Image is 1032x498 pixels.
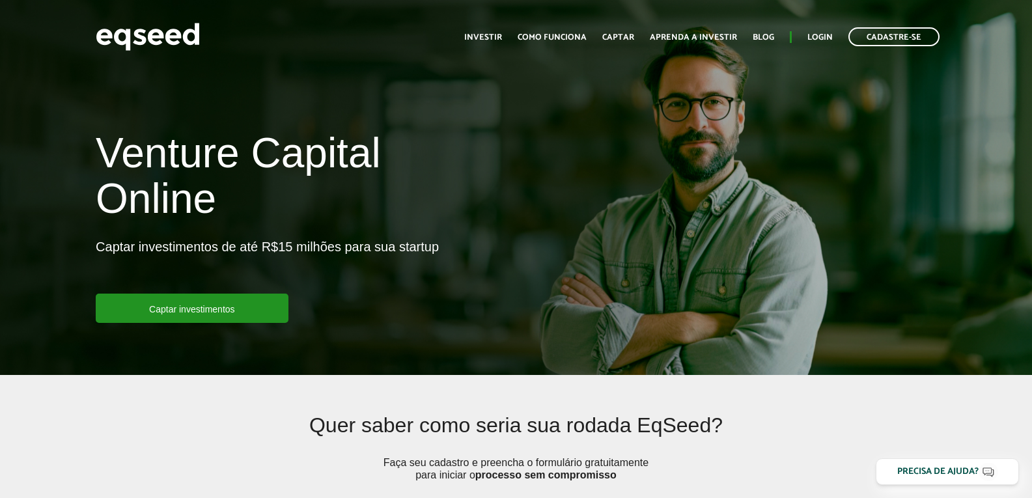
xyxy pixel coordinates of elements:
[753,33,774,42] a: Blog
[96,239,439,294] p: Captar investimentos de até R$15 milhões para sua startup
[464,33,502,42] a: Investir
[602,33,634,42] a: Captar
[96,130,506,228] h1: Venture Capital Online
[475,469,617,480] strong: processo sem compromisso
[96,294,288,323] a: Captar investimentos
[182,414,850,456] h2: Quer saber como seria sua rodada EqSeed?
[848,27,940,46] a: Cadastre-se
[518,33,587,42] a: Como funciona
[807,33,833,42] a: Login
[96,20,200,54] img: EqSeed
[650,33,737,42] a: Aprenda a investir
